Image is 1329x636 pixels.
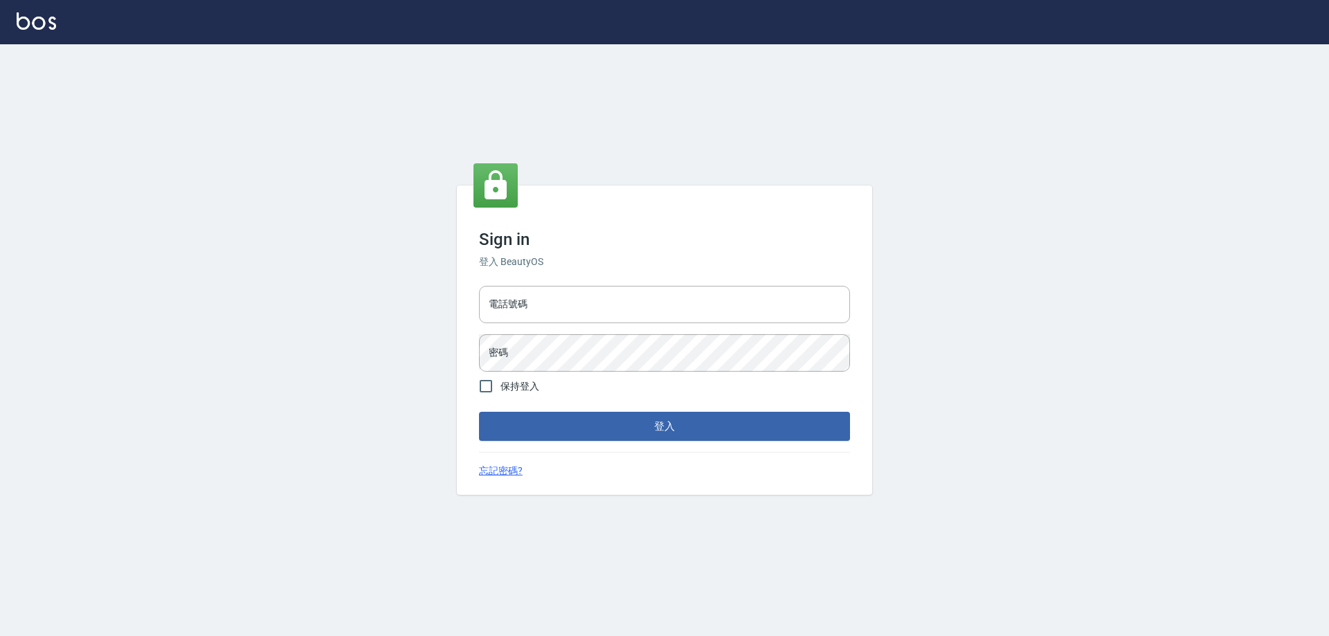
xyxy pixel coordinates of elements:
a: 忘記密碼? [479,464,523,478]
h6: 登入 BeautyOS [479,255,850,269]
img: Logo [17,12,56,30]
span: 保持登入 [500,379,539,394]
button: 登入 [479,412,850,441]
h3: Sign in [479,230,850,249]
